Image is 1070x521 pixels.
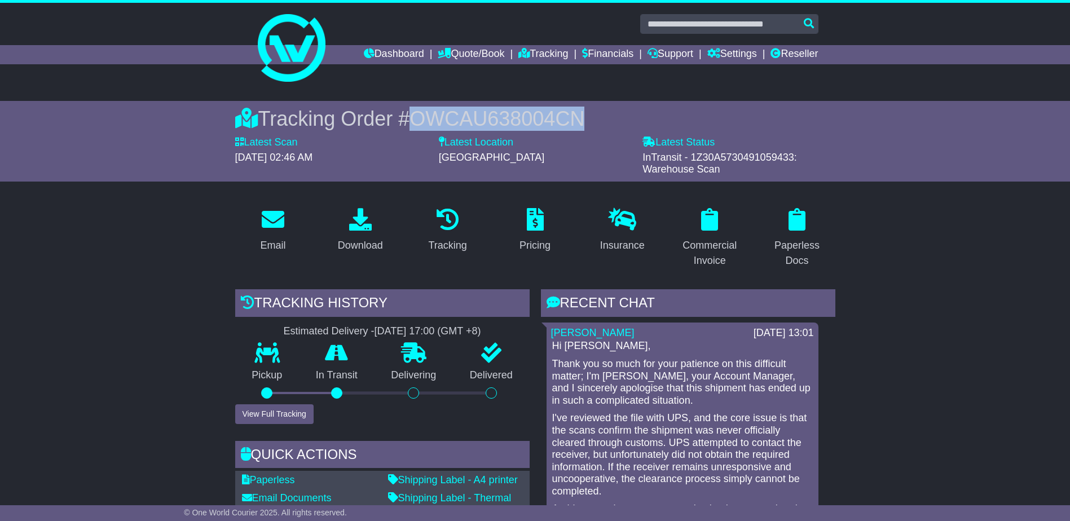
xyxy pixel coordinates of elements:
[552,358,813,407] p: Thank you so much for your patience on this difficult matter; I'm [PERSON_NAME], your Account Man...
[242,492,332,504] a: Email Documents
[642,152,797,175] span: InTransit - 1Z30A5730491059433: Warehouse Scan
[593,204,652,257] a: Insurance
[421,204,474,257] a: Tracking
[770,45,818,64] a: Reseller
[428,238,466,253] div: Tracking
[409,107,584,130] span: OWCAU638004CN
[235,152,313,163] span: [DATE] 02:46 AM
[439,152,544,163] span: [GEOGRAPHIC_DATA]
[375,325,481,338] div: [DATE] 17:00 (GMT +8)
[299,369,375,382] p: In Transit
[364,45,424,64] a: Dashboard
[759,204,835,272] a: Paperless Docs
[235,289,530,320] div: Tracking history
[767,238,828,268] div: Paperless Docs
[388,492,512,516] a: Shipping Label - Thermal printer
[672,204,748,272] a: Commercial Invoice
[235,107,835,131] div: Tracking Order #
[600,238,645,253] div: Insurance
[552,412,813,497] p: I've reviewed the file with UPS, and the core issue is that the scans confirm the shipment was ne...
[260,238,285,253] div: Email
[388,474,518,485] a: Shipping Label - A4 printer
[338,238,383,253] div: Download
[519,238,551,253] div: Pricing
[235,136,298,149] label: Latest Scan
[253,204,293,257] a: Email
[235,369,300,382] p: Pickup
[235,325,530,338] div: Estimated Delivery -
[512,204,558,257] a: Pricing
[582,45,633,64] a: Financials
[375,369,453,382] p: Delivering
[642,136,715,149] label: Latest Status
[331,204,390,257] a: Download
[438,45,504,64] a: Quote/Book
[453,369,530,382] p: Delivered
[235,441,530,471] div: Quick Actions
[518,45,568,64] a: Tracking
[552,340,813,352] p: Hi [PERSON_NAME],
[184,508,347,517] span: © One World Courier 2025. All rights reserved.
[679,238,741,268] div: Commercial Invoice
[439,136,513,149] label: Latest Location
[242,474,295,485] a: Paperless
[754,327,814,339] div: [DATE] 13:01
[707,45,757,64] a: Settings
[541,289,835,320] div: RECENT CHAT
[235,404,314,424] button: View Full Tracking
[551,327,635,338] a: [PERSON_NAME]
[648,45,693,64] a: Support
